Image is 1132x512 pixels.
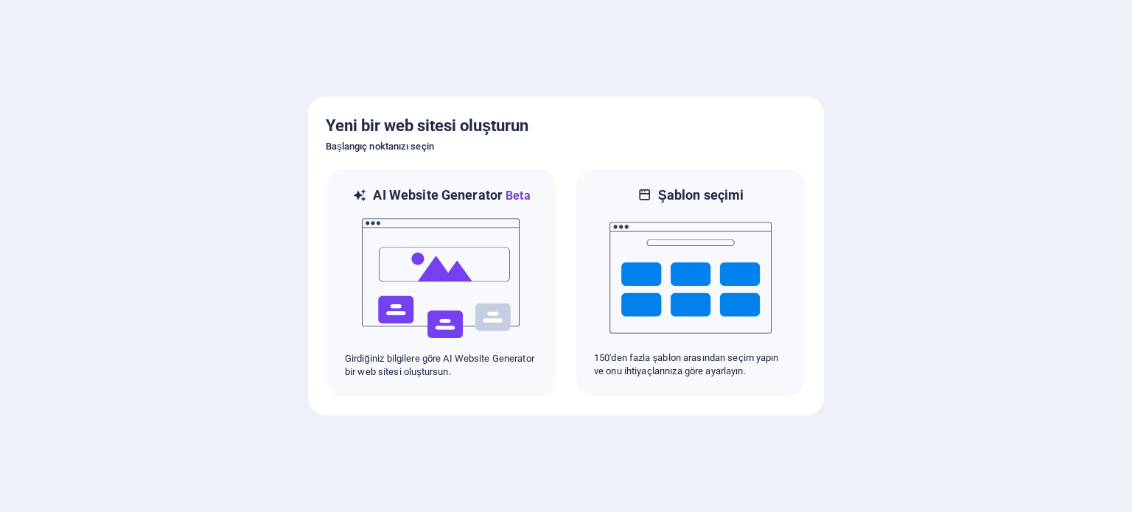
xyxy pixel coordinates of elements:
img: ai [360,205,523,352]
h6: Başlangıç noktanızı seçin [326,138,806,155]
p: 150'den fazla şablon arasından seçim yapın ve onu ihtiyaçlarınıza göre ayarlayın. [594,351,787,378]
div: Şablon seçimi150'den fazla şablon arasından seçim yapın ve onu ihtiyaçlarınıza göre ayarlayın. [575,167,806,398]
h6: AI Website Generator [373,186,530,205]
h5: Yeni bir web sitesi oluşturun [326,114,806,138]
div: AI Website GeneratorBetaaiGirdiğiniz bilgilere göre AI Website Generator bir web sitesi oluştursun. [326,167,557,398]
span: Beta [503,189,531,203]
p: Girdiğiniz bilgilere göre AI Website Generator bir web sitesi oluştursun. [345,352,538,379]
h6: Şablon seçimi [658,186,744,204]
